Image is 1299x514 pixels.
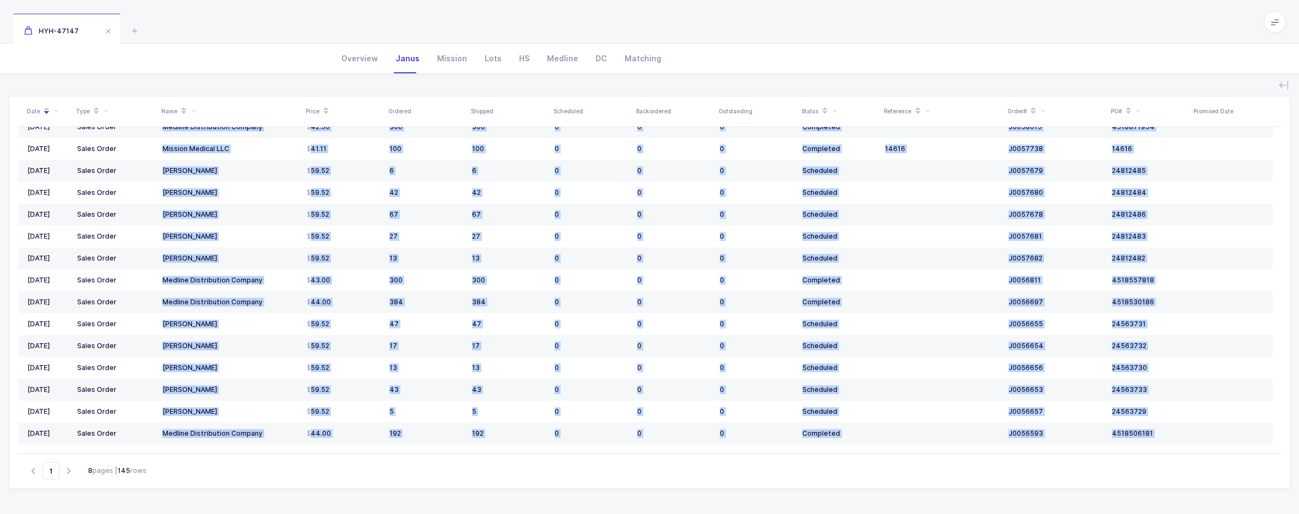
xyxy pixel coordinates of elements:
span: J0058015 [1009,123,1042,131]
div: 0 [555,276,628,285]
span: 44.00 [307,298,331,307]
div: Mission [428,44,476,73]
div: 0 [555,429,628,438]
div: 0 [637,385,711,394]
span: 59.52 [307,320,329,328]
div: 0 [720,298,794,307]
div: 0 [720,363,794,372]
span: 44.00 [307,429,331,438]
div: 384 [389,298,463,307]
div: Sales Order [77,254,154,263]
div: Shipped [471,107,547,115]
div: 42 [472,188,546,197]
span: 24812486 [1112,210,1146,218]
div: 6 [389,166,463,175]
div: Scheduled [802,210,876,219]
div: 0 [555,123,628,131]
div: 0 [637,254,711,263]
div: 0 [720,210,794,219]
div: 13 [472,363,546,372]
div: Sales Order [77,210,154,219]
div: 0 [720,188,794,197]
div: Status [801,102,877,120]
span: 24563732 [1112,342,1146,350]
span: J0056654 [1009,342,1044,350]
div: 0 [555,232,628,241]
span: J0056657 [1009,407,1043,416]
div: 0 [720,123,794,131]
div: Ordered [388,107,464,115]
div: 0 [720,254,794,263]
div: Medline Distribution Company [162,276,298,285]
div: 67 [389,210,463,219]
span: 59.52 [307,407,329,416]
div: 0 [720,429,794,438]
div: 0 [555,188,628,197]
div: 0 [720,407,794,416]
div: Scheduled [802,407,876,416]
div: Sales Order [77,166,154,175]
span: 24563729 [1112,407,1146,415]
div: 0 [637,210,711,219]
div: [DATE] [27,342,68,350]
span: 24563733 [1112,385,1147,394]
div: Name [161,102,299,120]
span: 43.00 [307,276,330,285]
div: Sales Order [77,232,154,241]
div: 0 [555,363,628,372]
div: Price [306,102,382,120]
span: J0056811 [1009,276,1041,285]
span: 24812484 [1112,188,1146,197]
div: 0 [637,298,711,307]
div: Sales Order [77,342,154,350]
div: [PERSON_NAME] [162,166,298,175]
span: J0056656 [1009,363,1043,372]
div: Type [76,102,155,120]
div: Sales Order [77,298,154,307]
span: 4518557818 [1112,276,1154,284]
div: [DATE] [27,407,68,416]
div: Scheduled [802,232,876,241]
span: J0056653 [1009,385,1043,394]
div: 0 [637,166,711,175]
div: 43 [472,385,546,394]
div: [PERSON_NAME] [162,232,298,241]
div: 0 [637,232,711,241]
span: Go to [42,462,60,480]
div: Sales Order [77,385,154,394]
div: 300 [389,123,463,131]
div: 0 [555,145,628,153]
span: J0056593 [1009,429,1043,438]
div: Scheduled [802,166,876,175]
span: 4518871954 [1112,123,1155,131]
div: [DATE] [27,145,68,153]
div: Outstanding [719,107,795,115]
div: Janus [387,44,428,73]
div: [PERSON_NAME] [162,407,298,416]
div: [PERSON_NAME] [162,210,298,219]
div: [DATE] [27,232,68,241]
span: 24812483 [1112,232,1146,240]
div: [PERSON_NAME] [162,320,298,328]
div: 13 [389,254,463,263]
div: [PERSON_NAME] [162,342,298,350]
div: 42 [389,188,463,197]
div: 0 [555,298,628,307]
div: 192 [389,429,463,438]
div: HS [510,44,538,73]
div: [DATE] [27,298,68,307]
div: 0 [720,276,794,285]
span: J0057680 [1009,188,1043,197]
div: Medline Distribution Company [162,298,298,307]
div: 0 [555,385,628,394]
div: Scheduled [802,188,876,197]
div: 13 [472,254,546,263]
div: 0 [720,320,794,328]
div: 0 [720,166,794,175]
div: Completed [802,123,876,131]
div: Date [27,102,69,120]
div: 0 [555,210,628,219]
div: Sales Order [77,276,154,285]
span: 59.52 [307,385,329,394]
div: 17 [389,342,463,350]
